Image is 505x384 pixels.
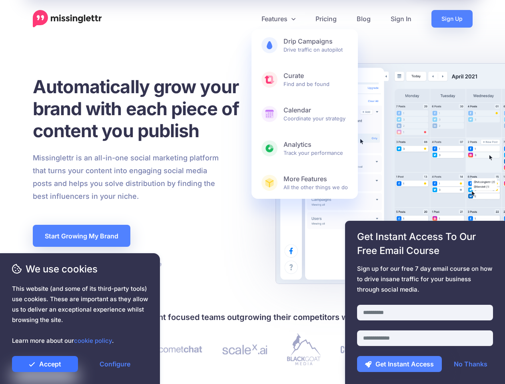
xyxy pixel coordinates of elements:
span: Track your performance [283,140,348,156]
a: Drip CampaignsDrive traffic on autopilot [252,29,358,61]
b: Drip Campaigns [283,37,348,46]
span: All the other things we do [283,175,348,191]
h4: Join 30,000+ creators and content focused teams outgrowing their competitors with Missinglettr [33,311,473,324]
a: More FeaturesAll the other things we do [252,167,358,199]
button: Get Instant Access [357,356,442,372]
a: Start Growing My Brand [33,225,130,247]
span: Drive traffic on autopilot [283,37,348,53]
a: cookie policy [74,337,112,344]
span: This website (and some of its third-party tools) use cookies. These are important as they allow u... [12,284,148,346]
a: CalendarCoordinate your strategy [252,98,358,130]
span: We use cookies [12,262,148,276]
b: Curate [283,72,348,80]
a: Sign Up [431,10,473,28]
span: Get Instant Access To Our Free Email Course [357,230,493,258]
span: Sign up for our free 7 day email course on how to drive insane traffic for your business through ... [357,264,493,295]
a: Sign In [381,10,421,28]
a: No Thanks [446,356,495,372]
a: Pricing [305,10,347,28]
a: Blog [347,10,381,28]
a: CurateFind and be found [252,64,358,96]
a: Home [33,10,102,28]
b: More Features [283,175,348,183]
span: Find and be found [283,72,348,88]
span: Coordinate your strategy [283,106,348,122]
b: Analytics [283,140,348,149]
a: Features [252,10,305,28]
a: Accept [12,356,78,372]
p: Missinglettr is an all-in-one social marketing platform that turns your content into engaging soc... [33,152,219,203]
b: Calendar [283,106,348,114]
a: AnalyticsTrack your performance [252,132,358,164]
div: Features [252,29,358,199]
a: Configure [82,356,148,372]
h1: Automatically grow your brand with each piece of content you publish [33,76,259,142]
